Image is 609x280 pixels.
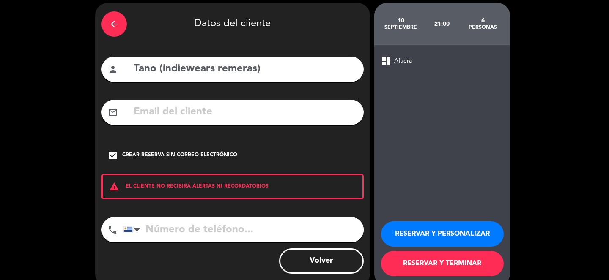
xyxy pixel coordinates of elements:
[394,56,412,66] span: Afuera
[381,24,422,31] div: septiembre
[108,64,118,74] i: person
[381,56,391,66] span: dashboard
[108,107,118,117] i: mail_outline
[381,17,422,24] div: 10
[462,24,503,31] div: personas
[108,150,118,160] i: check_box
[107,225,118,235] i: phone
[421,9,462,39] div: 21:00
[133,60,357,78] input: Nombre del cliente
[279,248,364,274] button: Volver
[133,103,357,121] input: Email del cliente
[462,17,503,24] div: 6
[381,251,504,276] button: RESERVAR Y TERMINAR
[122,151,237,160] div: Crear reserva sin correo electrónico
[103,182,126,192] i: warning
[101,174,364,199] div: EL CLIENTE NO RECIBIRÁ ALERTAS NI RECORDATORIOS
[124,217,143,242] div: Uruguay: +598
[123,217,364,242] input: Número de teléfono...
[101,9,364,39] div: Datos del cliente
[381,221,504,247] button: RESERVAR Y PERSONALIZAR
[109,19,119,29] i: arrow_back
